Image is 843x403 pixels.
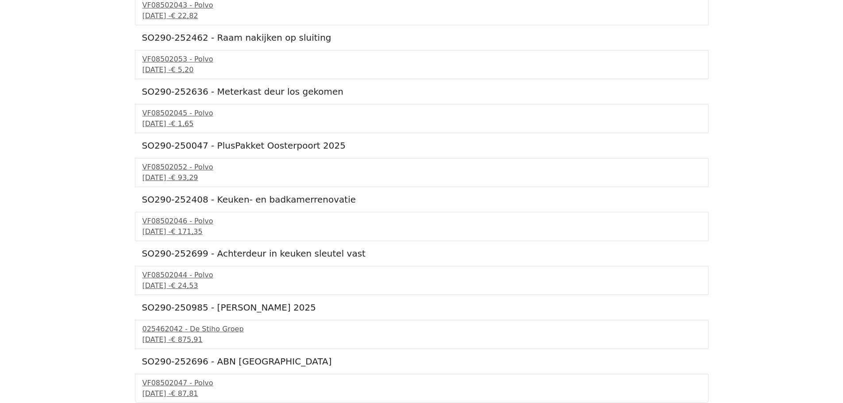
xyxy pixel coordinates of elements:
span: € 171,35 [171,227,202,236]
div: [DATE] - [142,173,701,183]
span: € 22,82 [171,12,198,20]
div: [DATE] - [142,119,701,129]
div: VF08502044 - Polvo [142,270,701,280]
h5: SO290-252696 - ABN [GEOGRAPHIC_DATA] [142,356,701,367]
h5: SO290-252699 - Achterdeur in keuken sleutel vast [142,248,701,259]
div: VF08502053 - Polvo [142,54,701,65]
div: [DATE] - [142,226,701,237]
h5: SO290-252636 - Meterkast deur los gekomen [142,86,701,97]
h5: SO290-250047 - PlusPakket Oosterpoort 2025 [142,140,701,151]
h5: SO290-252408 - Keuken- en badkamerrenovatie [142,194,701,205]
span: € 93,29 [171,173,198,182]
div: [DATE] - [142,388,701,399]
a: VF08502052 - Polvo[DATE] -€ 93,29 [142,162,701,183]
a: VF08502044 - Polvo[DATE] -€ 24,53 [142,270,701,291]
div: [DATE] - [142,280,701,291]
span: € 87,81 [171,389,198,398]
div: VF08502046 - Polvo [142,216,701,226]
span: € 875,91 [171,335,202,344]
h5: SO290-252462 - Raam nakijken op sluiting [142,32,701,43]
div: 025462042 - De Stiho Groep [142,324,701,334]
div: [DATE] - [142,334,701,345]
a: VF08502053 - Polvo[DATE] -€ 5,20 [142,54,701,75]
a: VF08502045 - Polvo[DATE] -€ 1,65 [142,108,701,129]
div: VF08502047 - Polvo [142,378,701,388]
span: € 5,20 [171,65,193,74]
span: € 1,65 [171,119,193,128]
a: VF08502046 - Polvo[DATE] -€ 171,35 [142,216,701,237]
a: VF08502047 - Polvo[DATE] -€ 87,81 [142,378,701,399]
div: VF08502045 - Polvo [142,108,701,119]
div: [DATE] - [142,65,701,75]
a: 025462042 - De Stiho Groep[DATE] -€ 875,91 [142,324,701,345]
h5: SO290-250985 - [PERSON_NAME] 2025 [142,302,701,313]
span: € 24,53 [171,281,198,290]
div: VF08502052 - Polvo [142,162,701,173]
div: [DATE] - [142,11,701,21]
